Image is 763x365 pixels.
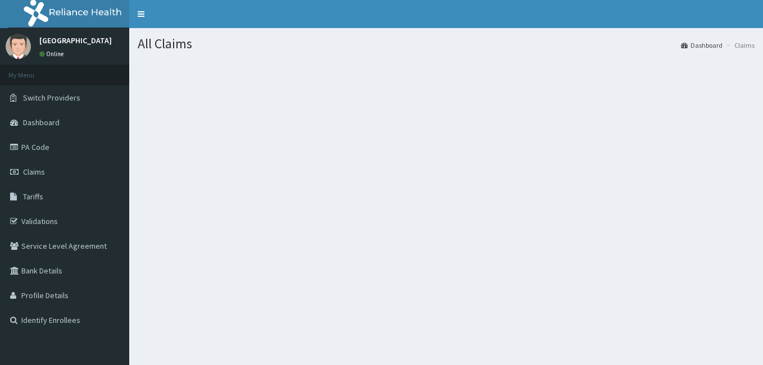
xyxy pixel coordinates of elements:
[23,167,45,177] span: Claims
[39,50,66,58] a: Online
[681,40,723,50] a: Dashboard
[6,34,31,59] img: User Image
[23,191,43,202] span: Tariffs
[138,36,755,51] h1: All Claims
[23,93,80,103] span: Switch Providers
[724,40,755,50] li: Claims
[23,117,60,127] span: Dashboard
[39,36,112,44] p: [GEOGRAPHIC_DATA]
